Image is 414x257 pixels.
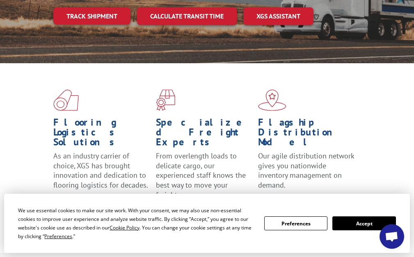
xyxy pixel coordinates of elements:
a: XGS ASSISTANT [243,7,313,25]
h1: Specialized Freight Experts [156,117,252,151]
a: Track shipment [53,7,130,25]
span: Preferences [44,233,72,240]
p: From overlength loads to delicate cargo, our experienced staff knows the best way to move your fr... [156,151,252,207]
span: Cookie Policy [110,224,140,231]
span: Our agile distribution network gives you nationwide inventory management on demand. [258,151,354,190]
span: As an industry carrier of choice, XGS has brought innovation and dedication to flooring logistics... [53,151,148,190]
h1: Flagship Distribution Model [258,117,355,151]
button: Preferences [264,216,327,230]
h1: Flooring Logistics Solutions [53,117,150,151]
img: xgs-icon-total-supply-chain-intelligence-red [53,89,79,111]
img: xgs-icon-focused-on-flooring-red [156,89,175,111]
div: We use essential cookies to make our site work. With your consent, we may also use non-essential ... [18,206,254,241]
a: Calculate transit time [137,7,237,25]
img: xgs-icon-flagship-distribution-model-red [258,89,286,111]
button: Accept [332,216,396,230]
div: Chat abierto [380,224,404,249]
div: Cookie Consent Prompt [4,194,410,253]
